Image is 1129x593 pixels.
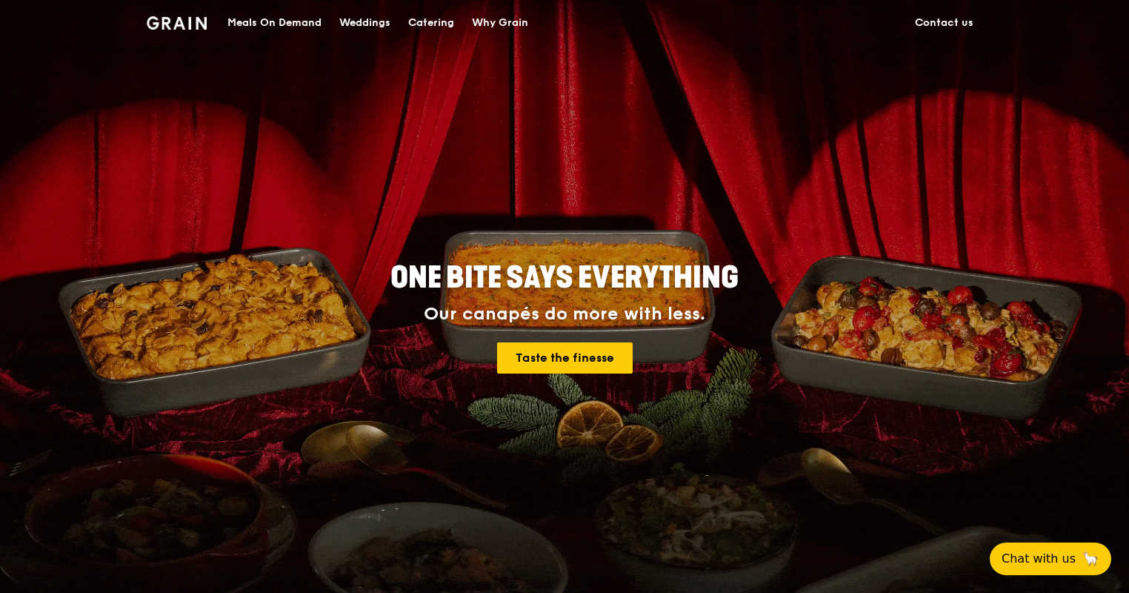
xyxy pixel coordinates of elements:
[399,1,463,45] a: Catering
[330,1,399,45] a: Weddings
[1002,550,1076,568] span: Chat with us
[408,1,454,45] div: Catering
[472,1,528,45] div: Why Grain
[497,342,633,374] a: Taste the finesse
[463,1,537,45] a: Why Grain
[227,1,322,45] div: Meals On Demand
[1082,550,1099,568] span: 🦙
[147,16,207,30] img: Grain
[990,543,1111,575] button: Chat with us🦙
[906,1,982,45] a: Contact us
[339,1,390,45] div: Weddings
